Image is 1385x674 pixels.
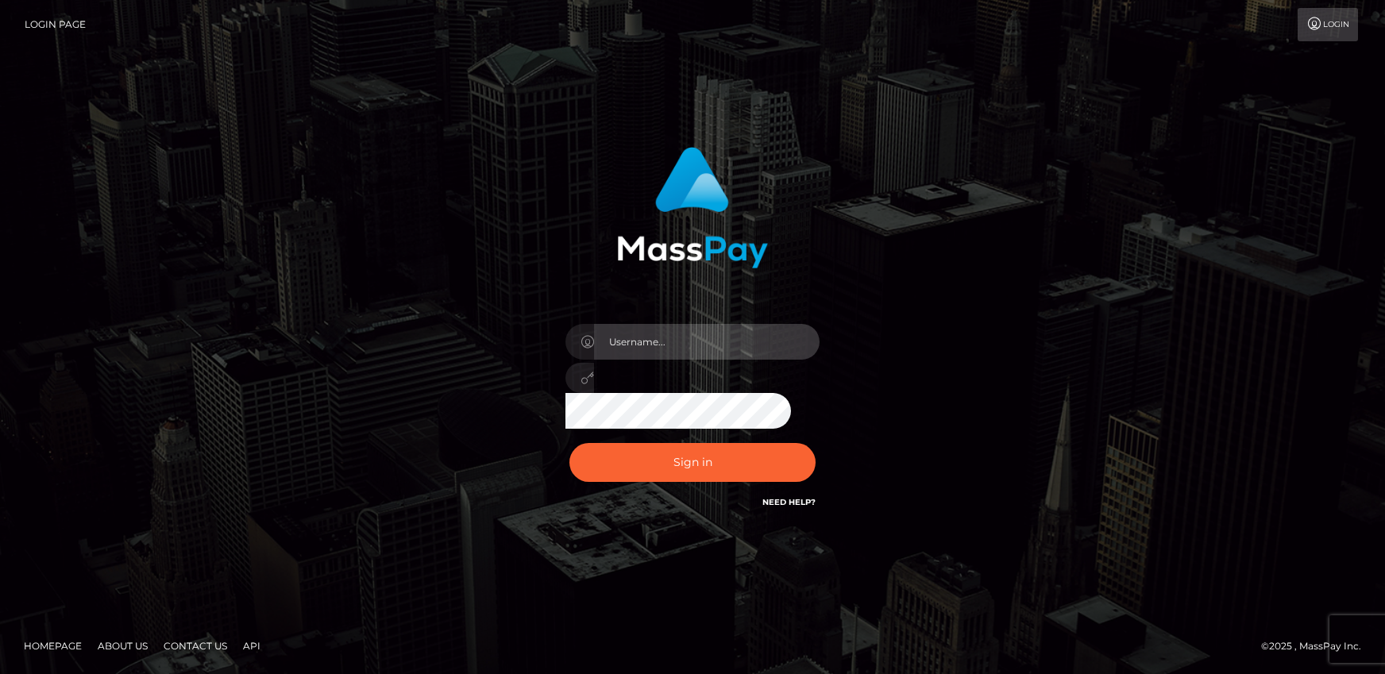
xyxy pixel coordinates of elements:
[1298,8,1358,41] a: Login
[762,497,816,507] a: Need Help?
[569,443,816,482] button: Sign in
[157,634,233,658] a: Contact Us
[594,324,820,360] input: Username...
[91,634,154,658] a: About Us
[17,634,88,658] a: Homepage
[617,147,768,268] img: MassPay Login
[25,8,86,41] a: Login Page
[237,634,267,658] a: API
[1261,637,1373,655] div: © 2025 , MassPay Inc.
